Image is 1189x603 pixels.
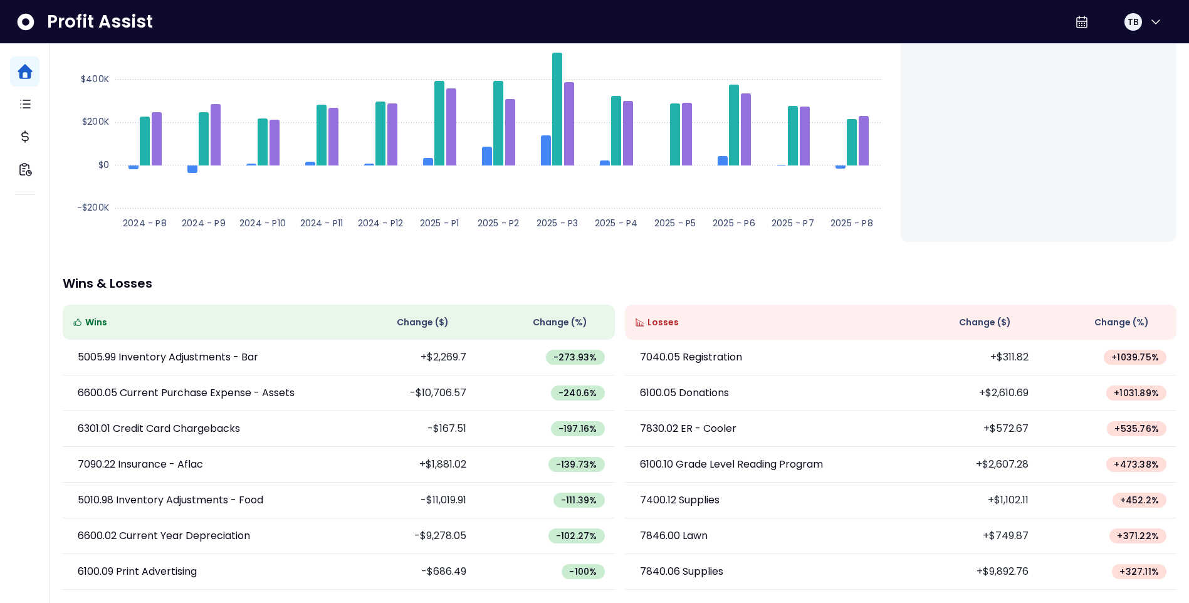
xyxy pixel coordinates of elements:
[78,385,295,401] p: 6600.05 Current Purchase Expense - Assets
[640,528,708,543] p: 7846.00 Lawn
[1111,351,1159,364] span: + 1039.75 %
[640,385,729,401] p: 6100.05 Donations
[338,518,476,554] td: -$9,278.05
[640,493,720,508] p: 7400.12 Supplies
[556,458,597,471] span: -139.73 %
[537,217,579,229] text: 2025 - P3
[1128,16,1139,28] span: TB
[78,421,240,436] p: 6301.01 Credit Card Chargebacks
[123,217,167,229] text: 2024 - P8
[300,217,343,229] text: 2024 - P11
[901,375,1039,411] td: +$2,610.69
[959,316,1011,329] span: Change ( $ )
[77,201,109,214] text: -$200K
[561,494,597,506] span: -111.39 %
[420,217,459,229] text: 2025 - P1
[1114,422,1159,435] span: + 535.76 %
[78,350,258,365] p: 5005.99 Inventory Adjustments - Bar
[47,11,153,33] span: Profit Assist
[569,565,597,578] span: -100 %
[1119,565,1159,578] span: + 327.11 %
[713,217,755,229] text: 2025 - P6
[901,340,1039,375] td: +$311.82
[397,316,449,329] span: Change ( $ )
[63,277,1176,290] p: Wins & Losses
[1094,316,1149,329] span: Change (%)
[78,528,250,543] p: 6600.02 Current Year Depreciation
[640,564,723,579] p: 7840.06 Supplies
[901,483,1039,518] td: +$1,102.11
[338,411,476,447] td: -$167.51
[647,316,679,329] span: Losses
[1120,494,1159,506] span: + 452.2 %
[595,217,638,229] text: 2025 - P4
[901,447,1039,483] td: +$2,607.28
[338,375,476,411] td: -$10,706.57
[901,411,1039,447] td: +$572.67
[338,447,476,483] td: +$1,881.02
[182,217,226,229] text: 2024 - P9
[1114,458,1159,471] span: + 473.38 %
[654,217,696,229] text: 2025 - P5
[640,457,823,472] p: 6100.10 Grade Level Reading Program
[85,316,107,329] span: Wins
[556,530,597,542] span: -102.27 %
[558,387,597,399] span: -240.6 %
[558,422,597,435] span: -197.16 %
[78,457,203,472] p: 7090.22 Insurance - Aflac
[338,483,476,518] td: -$11,019.91
[81,73,109,85] text: $400K
[830,217,873,229] text: 2025 - P8
[98,159,109,171] text: $0
[553,351,597,364] span: -273.93 %
[1114,387,1159,399] span: + 1031.89 %
[1117,530,1159,542] span: + 371.22 %
[338,340,476,375] td: +$2,269.7
[82,115,109,128] text: $200K
[358,217,404,229] text: 2024 - P12
[640,421,736,436] p: 7830.02 ER - Cooler
[239,217,286,229] text: 2024 - P10
[640,350,742,365] p: 7040.05 Registration
[78,564,197,579] p: 6100.09 Print Advertising
[338,554,476,590] td: -$686.49
[533,316,587,329] span: Change (%)
[478,217,520,229] text: 2025 - P2
[901,554,1039,590] td: +$9,892.76
[772,217,814,229] text: 2025 - P7
[78,493,263,508] p: 5010.98 Inventory Adjustments - Food
[901,518,1039,554] td: +$749.87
